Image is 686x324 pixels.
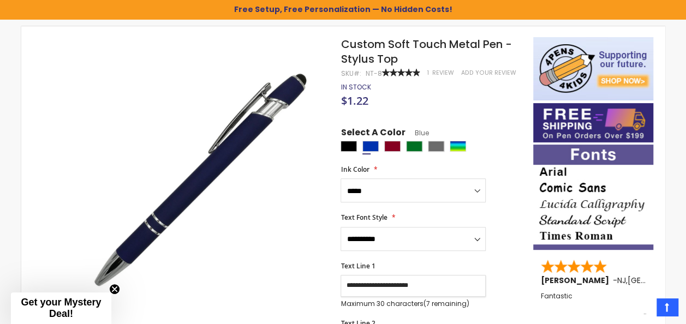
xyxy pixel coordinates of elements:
[617,275,626,286] span: NJ
[341,69,361,78] strong: SKU
[341,82,371,92] span: In stock
[423,299,469,308] span: (7 remaining)
[428,141,444,152] div: Grey
[341,127,405,141] span: Select A Color
[341,165,369,174] span: Ink Color
[341,261,375,271] span: Text Line 1
[596,295,686,324] iframe: Google Customer Reviews
[533,37,653,100] img: 4pens 4 kids
[384,141,401,152] div: Burgundy
[109,284,120,295] button: Close teaser
[541,275,613,286] span: [PERSON_NAME]
[341,83,371,92] div: Availability
[533,145,653,250] img: font-personalization-examples
[406,141,422,152] div: Green
[341,299,486,308] p: Maximum 30 characters
[11,292,111,324] div: Get your Mystery Deal!Close teaser
[381,69,420,76] div: 100%
[450,141,466,152] div: Assorted
[341,141,357,152] div: Black
[21,297,101,319] span: Get your Mystery Deal!
[405,128,428,137] span: Blue
[362,141,379,152] div: Blue
[432,69,454,77] span: Review
[341,37,511,67] span: Custom Soft Touch Metal Pen - Stylus Top
[461,69,516,77] a: Add Your Review
[365,69,381,78] div: NT-8
[427,69,455,77] a: 1 Review
[427,69,428,77] span: 1
[77,53,326,302] img: regal_rubber_blue_n_3_1_2.jpg
[341,93,368,108] span: $1.22
[533,103,653,142] img: Free shipping on orders over $199
[541,292,647,316] div: Fantastic
[341,213,387,222] span: Text Font Style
